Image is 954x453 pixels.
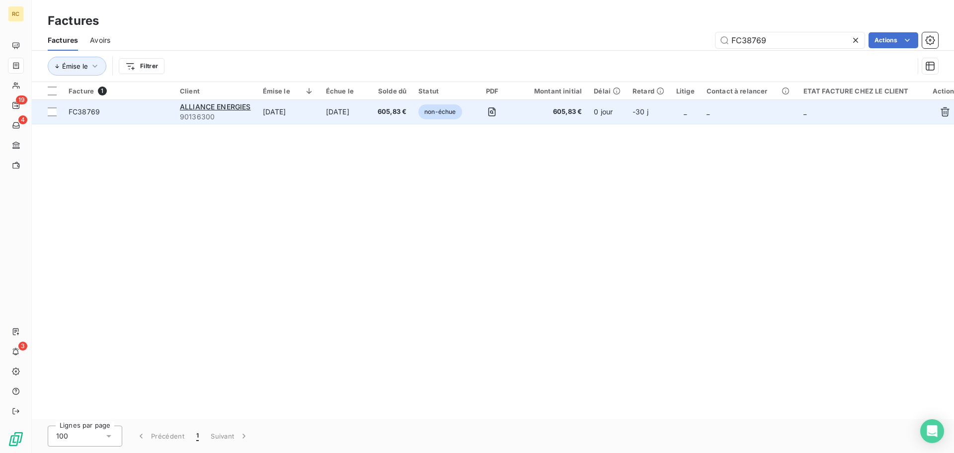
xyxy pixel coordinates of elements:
td: [DATE] [320,100,372,124]
span: ALLIANCE ENERGIES [180,102,251,111]
div: Émise le [263,87,314,95]
div: Statut [418,87,462,95]
span: non-échue [418,104,462,119]
span: Factures [48,35,78,45]
div: Retard [633,87,664,95]
button: Émise le [48,57,106,76]
div: Délai [594,87,621,95]
span: Émise le [62,62,88,70]
button: 1 [190,426,205,447]
span: _ [684,107,687,116]
div: Litige [676,87,695,95]
span: Avoirs [90,35,110,45]
div: Échue le [326,87,366,95]
span: 1 [98,87,107,95]
div: Solde dû [378,87,406,95]
span: FC38769 [69,107,100,116]
div: Open Intercom Messenger [920,419,944,443]
button: Suivant [205,426,255,447]
h3: Factures [48,12,99,30]
div: Contact à relancer [707,87,792,95]
div: ETAT FACTURE CHEZ LE CLIENT [803,87,921,95]
div: Montant initial [522,87,582,95]
span: -30 j [633,107,648,116]
button: Actions [869,32,918,48]
img: Logo LeanPay [8,431,24,447]
input: Rechercher [715,32,865,48]
span: _ [707,107,710,116]
span: 90136300 [180,112,251,122]
div: Client [180,87,251,95]
span: Facture [69,87,94,95]
span: 4 [18,115,27,124]
span: 100 [56,431,68,441]
td: 0 jour [588,100,627,124]
span: 1 [196,431,199,441]
div: PDF [474,87,510,95]
span: 605,83 € [522,107,582,117]
span: 605,83 € [378,107,406,117]
div: RC [8,6,24,22]
span: _ [803,107,806,116]
button: Filtrer [119,58,164,74]
td: [DATE] [257,100,320,124]
button: Précédent [130,426,190,447]
span: 3 [18,342,27,351]
span: 19 [16,95,27,104]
